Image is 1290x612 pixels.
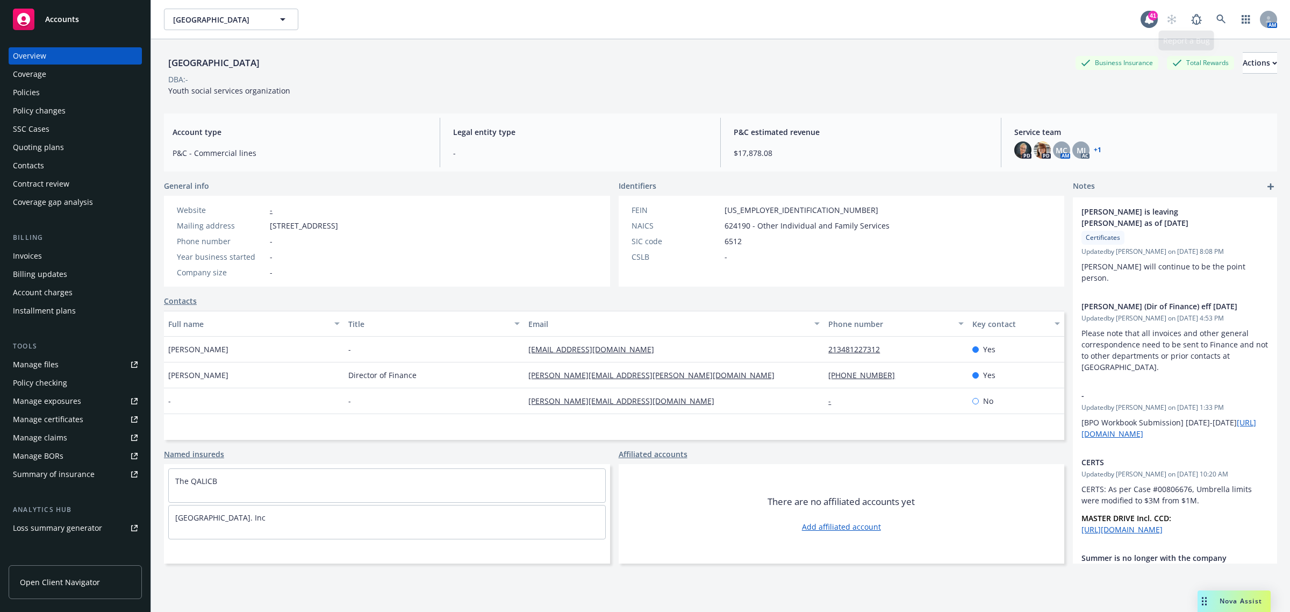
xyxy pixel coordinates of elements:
[528,370,783,380] a: [PERSON_NAME][EMAIL_ADDRESS][PERSON_NAME][DOMAIN_NAME]
[9,47,142,65] a: Overview
[13,194,93,211] div: Coverage gap analysis
[13,447,63,465] div: Manage BORs
[168,318,328,330] div: Full name
[1235,9,1257,30] a: Switch app
[1220,596,1262,606] span: Nova Assist
[9,102,142,119] a: Policy changes
[9,232,142,243] div: Billing
[13,466,95,483] div: Summary of insurance
[168,344,228,355] span: [PERSON_NAME]
[9,139,142,156] a: Quoting plans
[173,14,266,25] span: [GEOGRAPHIC_DATA]
[734,126,988,138] span: P&C estimated revenue
[177,236,266,247] div: Phone number
[13,302,76,319] div: Installment plans
[453,126,707,138] span: Legal entity type
[1073,292,1277,381] div: [PERSON_NAME] (Dir of Finance) eff [DATE]Updatedby [PERSON_NAME] on [DATE] 4:53 PMPlease note tha...
[1081,390,1241,401] span: -
[9,393,142,410] a: Manage exposures
[528,344,663,354] a: [EMAIL_ADDRESS][DOMAIN_NAME]
[168,369,228,381] span: [PERSON_NAME]
[177,204,266,216] div: Website
[1081,469,1268,479] span: Updated by [PERSON_NAME] on [DATE] 10:20 AM
[1014,126,1268,138] span: Service team
[9,447,142,465] a: Manage BORs
[1081,206,1241,229] span: [PERSON_NAME] is leaving [PERSON_NAME] as of [DATE]
[1077,145,1086,156] span: MJ
[453,147,707,159] span: -
[619,449,687,460] a: Affiliated accounts
[177,267,266,278] div: Company size
[173,126,427,138] span: Account type
[168,395,171,407] span: -
[1081,301,1241,312] span: [PERSON_NAME] (Dir of Finance) eff [DATE]
[632,204,720,216] div: FEIN
[270,205,273,215] a: -
[725,220,890,231] span: 624190 - Other Individual and Family Services
[1186,9,1207,30] a: Report a Bug
[9,84,142,101] a: Policies
[270,267,273,278] span: -
[9,175,142,193] a: Contract review
[175,476,217,486] a: The QALICB
[9,66,142,83] a: Coverage
[1167,56,1234,69] div: Total Rewards
[9,157,142,174] a: Contacts
[1243,52,1277,74] button: Actions
[13,247,42,265] div: Invoices
[1073,381,1277,448] div: -Updatedby [PERSON_NAME] on [DATE] 1:33 PM[BPO Workbook Submission] [DATE]-[DATE][URL][DOMAIN_NAME]
[828,344,888,354] a: 213481227312
[632,236,720,247] div: SIC code
[9,266,142,283] a: Billing updates
[344,311,524,337] button: Title
[9,411,142,428] a: Manage certificates
[632,251,720,262] div: CSLB
[9,356,142,373] a: Manage files
[164,449,224,460] a: Named insureds
[1034,141,1051,159] img: photo
[983,369,995,381] span: Yes
[9,374,142,392] a: Policy checking
[1094,147,1101,153] a: +1
[9,302,142,319] a: Installment plans
[9,120,142,138] a: SSC Cases
[828,396,840,406] a: -
[802,521,881,532] a: Add affiliated account
[13,102,66,119] div: Policy changes
[528,318,808,330] div: Email
[768,495,915,508] span: There are no affiliated accounts yet
[348,344,351,355] span: -
[13,393,81,410] div: Manage exposures
[968,311,1064,337] button: Key contact
[1076,56,1158,69] div: Business Insurance
[13,47,46,65] div: Overview
[9,341,142,352] div: Tools
[9,4,142,34] a: Accounts
[1056,145,1067,156] span: MC
[164,9,298,30] button: [GEOGRAPHIC_DATA]
[13,66,46,83] div: Coverage
[1073,180,1095,193] span: Notes
[168,74,188,85] div: DBA: -
[619,180,656,191] span: Identifiers
[13,356,59,373] div: Manage files
[177,251,266,262] div: Year business started
[725,204,878,216] span: [US_EMPLOYER_IDENTIFICATION_NUMBER]
[348,318,508,330] div: Title
[270,236,273,247] span: -
[1210,9,1232,30] a: Search
[828,370,904,380] a: [PHONE_NUMBER]
[13,157,44,174] div: Contacts
[1081,513,1171,523] strong: MASTER DRIVE Incl. CCD:
[13,520,102,537] div: Loss summary generator
[45,15,79,24] span: Accounts
[1081,328,1270,372] span: Please note that all invoices and other general correspondence need to be sent to Finance and not...
[164,311,344,337] button: Full name
[173,147,427,159] span: P&C - Commercial lines
[734,147,988,159] span: $17,878.08
[9,284,142,301] a: Account charges
[828,318,952,330] div: Phone number
[972,318,1048,330] div: Key contact
[13,411,83,428] div: Manage certificates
